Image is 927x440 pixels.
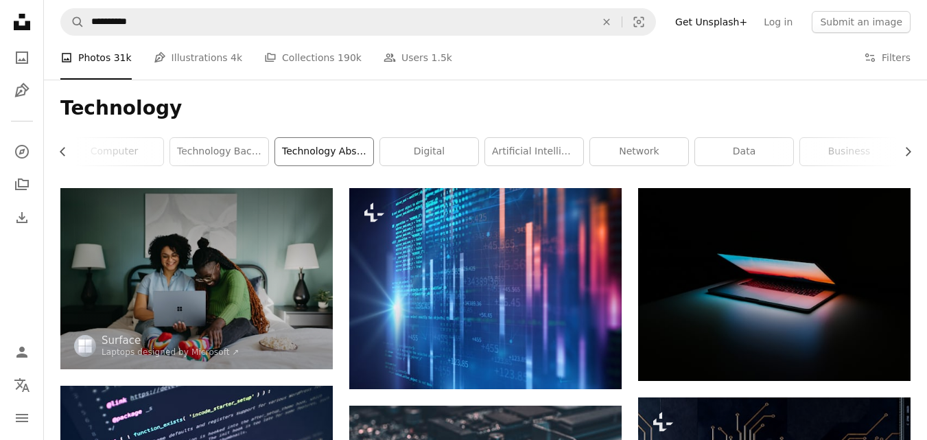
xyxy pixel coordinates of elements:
a: technology background [170,138,268,165]
a: Surface [102,334,239,347]
button: Menu [8,404,36,432]
a: data [695,138,793,165]
span: 1.5k [432,50,452,65]
form: Find visuals sitewide [60,8,656,36]
button: scroll list to the right [895,138,911,165]
a: a woman sitting on a bed using a laptop [60,273,333,285]
h1: Technology [60,96,911,121]
img: a woman sitting on a bed using a laptop [60,188,333,369]
span: 190k [338,50,362,65]
button: scroll list to the left [60,138,75,165]
a: network [590,138,688,165]
button: Language [8,371,36,399]
a: Log in [755,11,801,33]
span: 4k [231,50,242,65]
a: Laptops designed by Microsoft ↗ [102,347,239,357]
a: digital [380,138,478,165]
a: digital code number abstract background, represent coding technology and programming languages. [349,282,622,294]
a: gray and black laptop computer on surface [638,278,911,290]
a: Illustrations 4k [154,36,242,80]
button: Clear [591,9,622,35]
img: digital code number abstract background, represent coding technology and programming languages. [349,188,622,389]
a: Collections 190k [264,36,362,80]
a: Explore [8,138,36,165]
a: Users 1.5k [384,36,452,80]
a: computer [65,138,163,165]
a: Log in / Sign up [8,338,36,366]
button: Submit an image [812,11,911,33]
img: Go to Surface's profile [74,335,96,357]
a: Get Unsplash+ [667,11,755,33]
button: Search Unsplash [61,9,84,35]
img: gray and black laptop computer on surface [638,188,911,381]
a: business [800,138,898,165]
a: Photos [8,44,36,71]
a: Collections [8,171,36,198]
a: Illustrations [8,77,36,104]
button: Visual search [622,9,655,35]
a: artificial intelligence [485,138,583,165]
a: technology abstract [275,138,373,165]
a: Home — Unsplash [8,8,36,38]
button: Filters [864,36,911,80]
a: Download History [8,204,36,231]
